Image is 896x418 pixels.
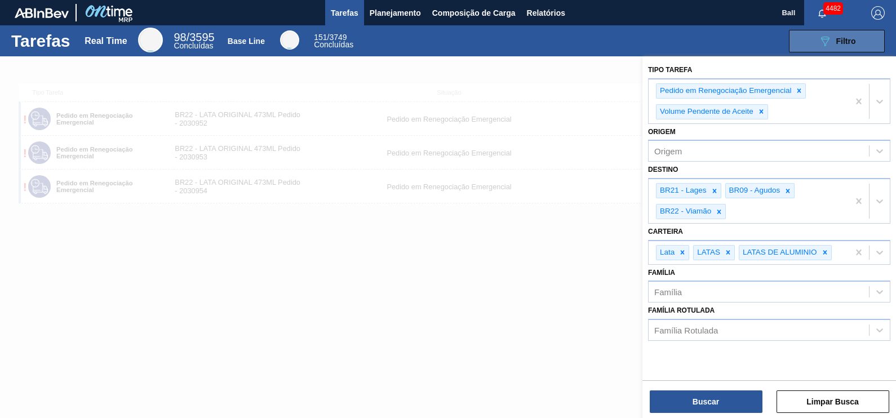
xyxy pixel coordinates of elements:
button: Notificações [804,5,840,21]
label: Tipo Tarefa [648,66,692,74]
img: Logout [871,6,885,20]
label: Família [648,269,675,277]
span: Concluídas [174,41,213,50]
span: Concluídas [314,40,353,49]
div: Família [654,287,682,297]
div: Lata [657,246,676,260]
label: Família Rotulada [648,306,715,314]
div: Real Time [174,33,214,50]
div: Volume Pendente de Aceite [657,105,755,119]
div: Base Line [314,34,353,48]
span: 151 [314,33,327,42]
div: LATAS DE ALUMINIO [739,246,819,260]
label: Destino [648,166,678,174]
div: LATAS [694,246,722,260]
label: Origem [648,128,676,136]
img: TNhmsLtSVTkK8tSr43FrP2fwEKptu5GPRR3wAAAABJRU5ErkJggg== [15,8,69,18]
div: BR09 - Agudos [726,184,782,198]
div: Pedido em Renegociação Emergencial [657,84,793,98]
div: Real Time [85,36,127,46]
span: 98 [174,31,186,43]
span: Composição de Carga [432,6,516,20]
span: Relatórios [527,6,565,20]
span: Planejamento [370,6,421,20]
span: 4482 [823,2,843,15]
div: Base Line [228,37,265,46]
label: Carteira [648,228,683,235]
div: BR22 - Viamão [657,204,713,219]
span: Tarefas [331,6,358,20]
span: / 3749 [314,33,347,42]
div: Família Rotulada [654,326,718,335]
div: BR21 - Lages [657,184,708,198]
span: Filtro [836,37,856,46]
div: Base Line [280,30,299,50]
span: / 3595 [174,31,214,43]
h1: Tarefas [11,34,70,47]
div: Origem [654,146,682,156]
button: Filtro [789,30,885,52]
div: Real Time [138,28,163,52]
